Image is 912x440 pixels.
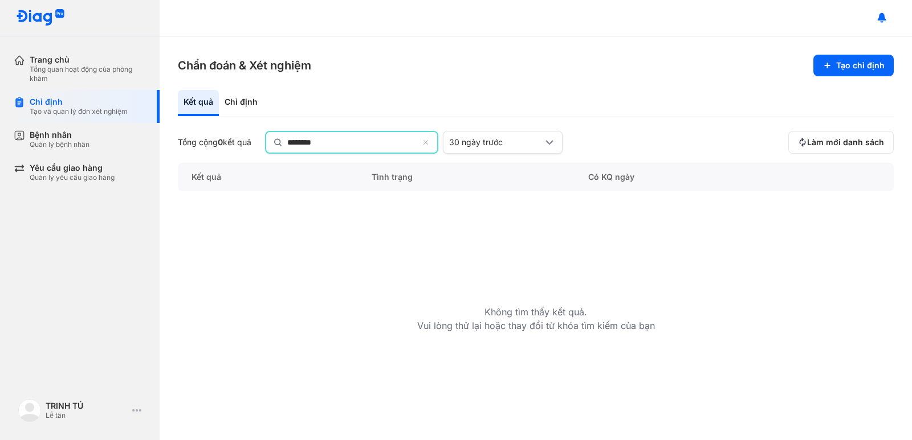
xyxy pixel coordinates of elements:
div: Tổng quan hoạt động của phòng khám [30,65,146,83]
div: 30 ngày trước [449,137,543,147]
div: TRINH TÚ [46,401,128,411]
div: Yêu cầu giao hàng [30,163,115,173]
div: Có KQ ngày [575,163,807,191]
div: Lễ tân [46,411,128,420]
div: Quản lý yêu cầu giao hàng [30,173,115,182]
img: logo [18,399,41,422]
img: logo [16,9,65,27]
div: Chỉ định [30,97,128,107]
button: Làm mới danh sách [788,131,894,154]
div: Tình trạng [358,163,575,191]
div: Quản lý bệnh nhân [30,140,89,149]
div: Bệnh nhân [30,130,89,140]
div: Tạo và quản lý đơn xét nghiệm [30,107,128,116]
span: Làm mới danh sách [807,137,884,147]
div: Không tìm thấy kết quả. Vui lòng thử lại hoặc thay đổi từ khóa tìm kiếm của bạn [417,191,655,332]
span: 0 [218,137,223,147]
div: Kết quả [178,90,219,116]
div: Kết quả [178,163,358,191]
h3: Chẩn đoán & Xét nghiệm [178,57,311,73]
button: Tạo chỉ định [813,55,894,76]
div: Trang chủ [30,55,146,65]
div: Tổng cộng kết quả [178,137,251,147]
div: Chỉ định [219,90,263,116]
